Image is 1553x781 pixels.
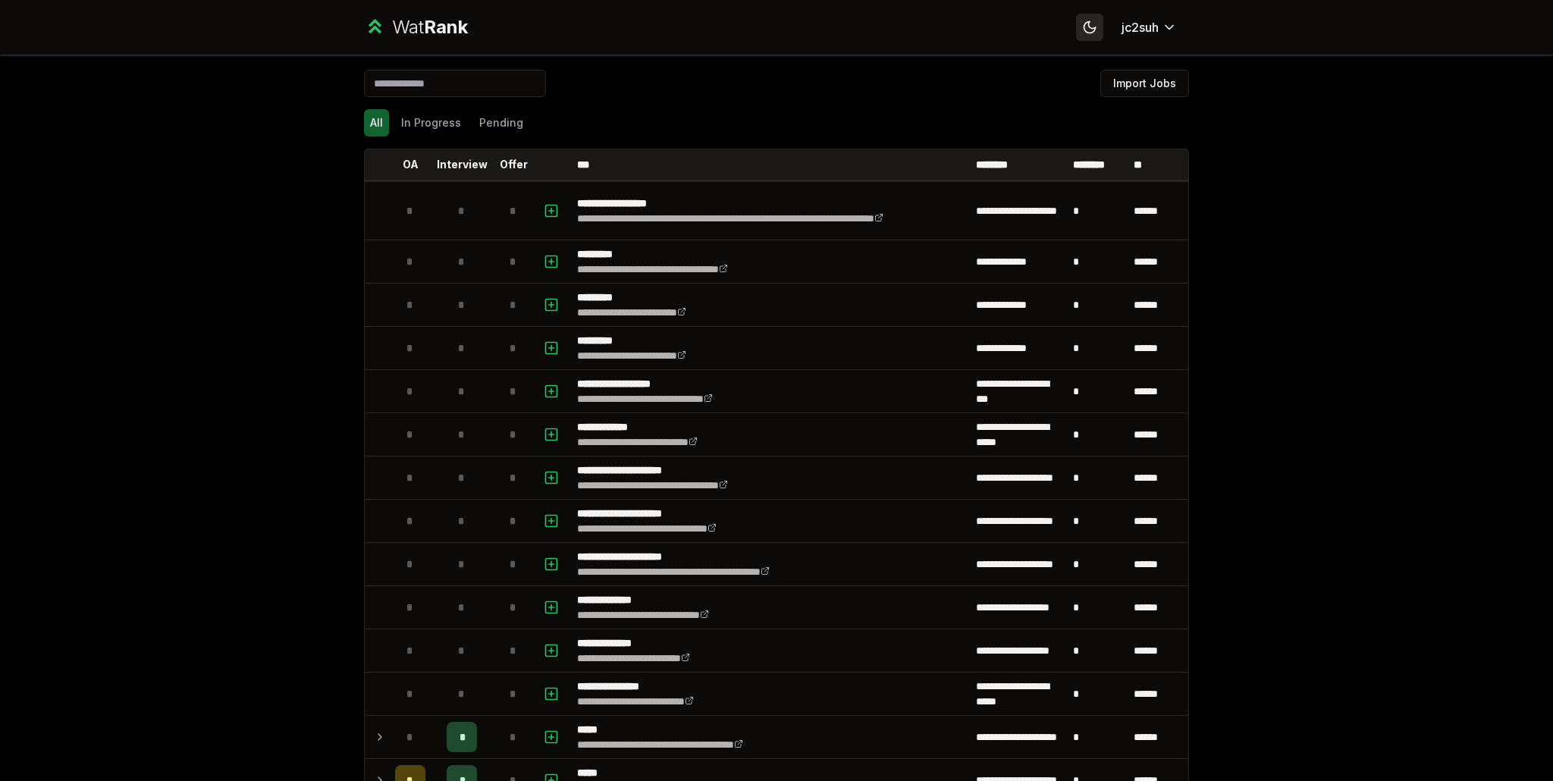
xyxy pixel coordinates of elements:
[437,157,488,172] p: Interview
[500,157,528,172] p: Offer
[403,157,419,172] p: OA
[392,15,468,39] div: Wat
[473,109,529,136] button: Pending
[1122,18,1159,36] span: jc2suh
[1100,70,1189,97] button: Import Jobs
[364,109,389,136] button: All
[364,15,468,39] a: WatRank
[424,16,468,38] span: Rank
[395,109,467,136] button: In Progress
[1109,14,1189,41] button: jc2suh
